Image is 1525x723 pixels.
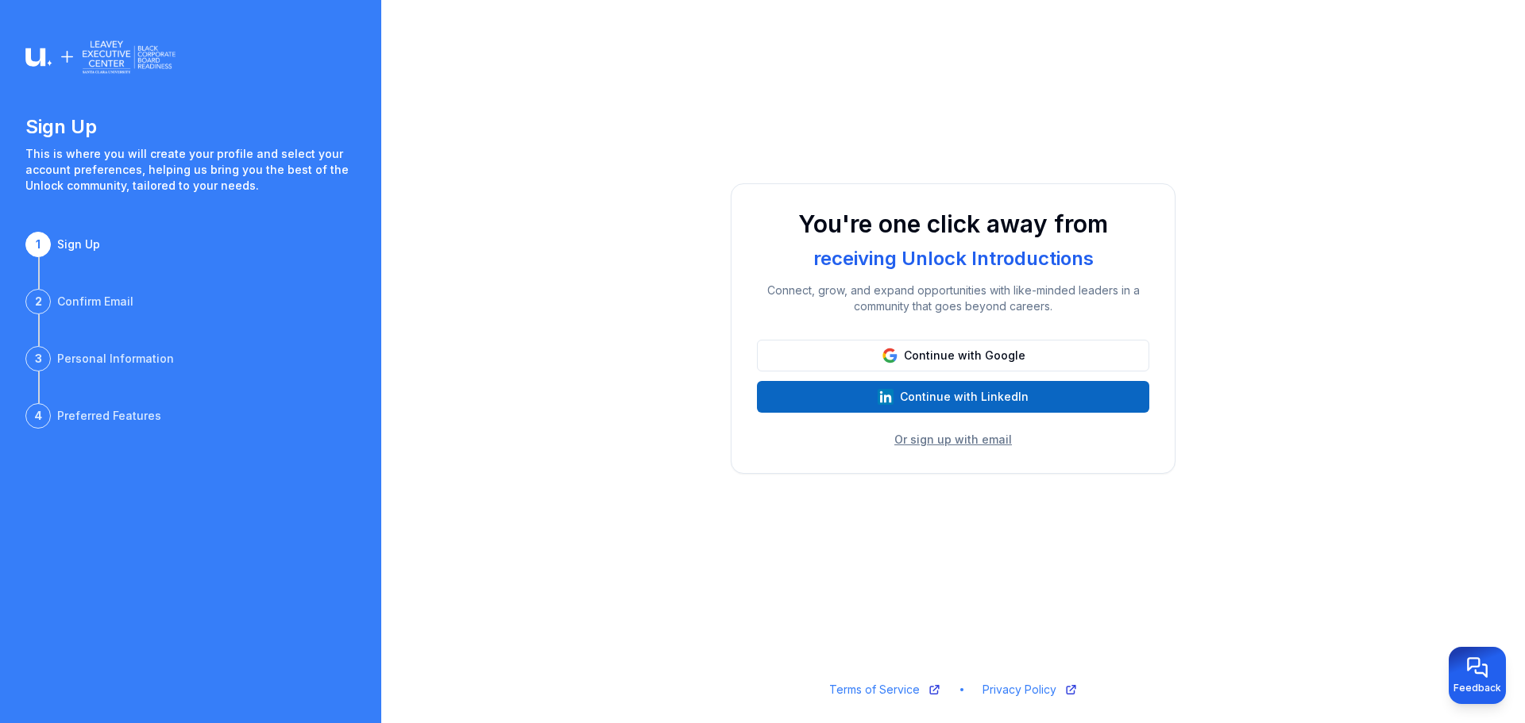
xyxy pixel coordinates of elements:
[1449,647,1506,704] button: Provide feedback
[25,114,356,140] h1: Sign Up
[807,244,1100,273] div: receiving Unlock Introductions
[983,682,1078,698] a: Privacy Policy
[25,232,51,257] div: 1
[829,682,941,698] a: Terms of Service
[25,289,51,314] div: 2
[757,340,1149,371] button: Continue with Google
[757,283,1149,314] p: Connect, grow, and expand opportunities with like-minded leaders in a community that goes beyond ...
[25,346,51,371] div: 3
[57,351,174,367] div: Personal Information
[757,210,1149,238] h1: You're one click away from
[25,403,51,429] div: 4
[894,432,1012,448] button: Or sign up with email
[757,381,1149,413] button: Continue with LinkedIn
[57,408,161,424] div: Preferred Features
[1454,682,1501,694] span: Feedback
[25,38,176,76] img: Logo
[57,237,100,252] div: Sign Up
[25,146,356,194] p: This is where you will create your profile and select your account preferences, helping us bring ...
[57,294,133,310] div: Confirm Email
